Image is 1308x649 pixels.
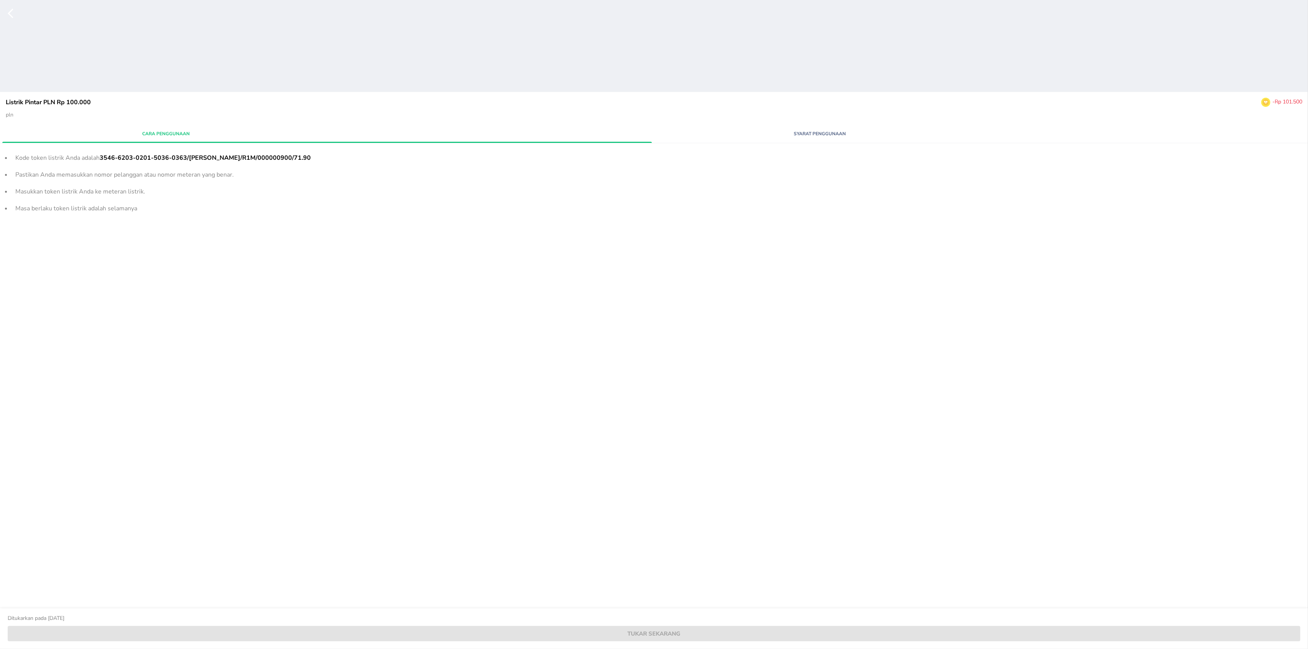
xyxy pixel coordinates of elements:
p: - Rp 101.500 [1272,98,1302,111]
p: Listrik Pintar PLN Rp 100.000 [6,98,762,107]
li: Masa berlaku token listrik adalah selamanya [11,200,1297,217]
a: Cara Penggunaan [2,127,652,140]
p: Ditukarkan pada [DATE] [8,614,1300,622]
p: pln [6,111,1302,119]
li: Masukkan token listrik Anda ke meteran listrik. [11,183,1297,200]
a: Syarat Penggunaan [656,127,1306,140]
span: Cara Penggunaan [7,130,325,137]
li: Pastikan Anda memasukkan nomor pelanggan atau nomor meteran yang benar. [11,166,1297,183]
strong: 3546-6203-0201-5036-0363/[PERSON_NAME]/R1M/000000900/71.90 [100,154,311,162]
li: Kode token listrik Anda adalah [11,149,1297,166]
span: Syarat Penggunaan [661,130,979,137]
